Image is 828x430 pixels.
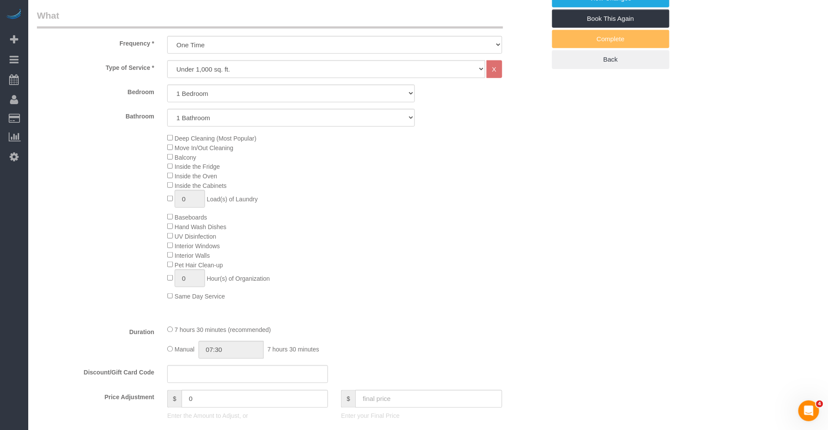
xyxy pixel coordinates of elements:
[175,327,271,334] span: 7 hours 30 minutes (recommended)
[175,182,227,189] span: Inside the Cabinets
[552,10,669,28] a: Book This Again
[37,9,503,29] legend: What
[355,390,502,408] input: final price
[175,293,225,300] span: Same Day Service
[167,390,182,408] span: $
[175,243,220,249] span: Interior Windows
[175,154,196,161] span: Balcony
[175,144,233,151] span: Move In/Out Cleaning
[175,252,210,259] span: Interior Walls
[175,163,220,170] span: Inside the Fridge
[207,196,258,203] span: Load(s) of Laundry
[175,214,207,221] span: Baseboards
[175,173,217,180] span: Inside the Oven
[175,262,223,269] span: Pet Hair Clean-up
[268,346,319,353] span: 7 hours 30 minutes
[552,50,669,69] a: Back
[207,275,270,282] span: Hour(s) of Organization
[30,60,161,72] label: Type of Service *
[175,135,256,142] span: Deep Cleaning (Most Popular)
[30,390,161,402] label: Price Adjustment
[30,325,161,337] label: Duration
[167,412,328,420] p: Enter the Amount to Adjust, or
[30,36,161,48] label: Frequency *
[816,400,823,407] span: 4
[30,109,161,121] label: Bathroom
[798,400,819,421] iframe: Intercom live chat
[30,365,161,377] label: Discount/Gift Card Code
[341,412,502,420] p: Enter your Final Price
[175,223,226,230] span: Hand Wash Dishes
[175,233,216,240] span: UV Disinfection
[341,390,355,408] span: $
[175,346,195,353] span: Manual
[5,9,23,21] img: Automaid Logo
[30,85,161,96] label: Bedroom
